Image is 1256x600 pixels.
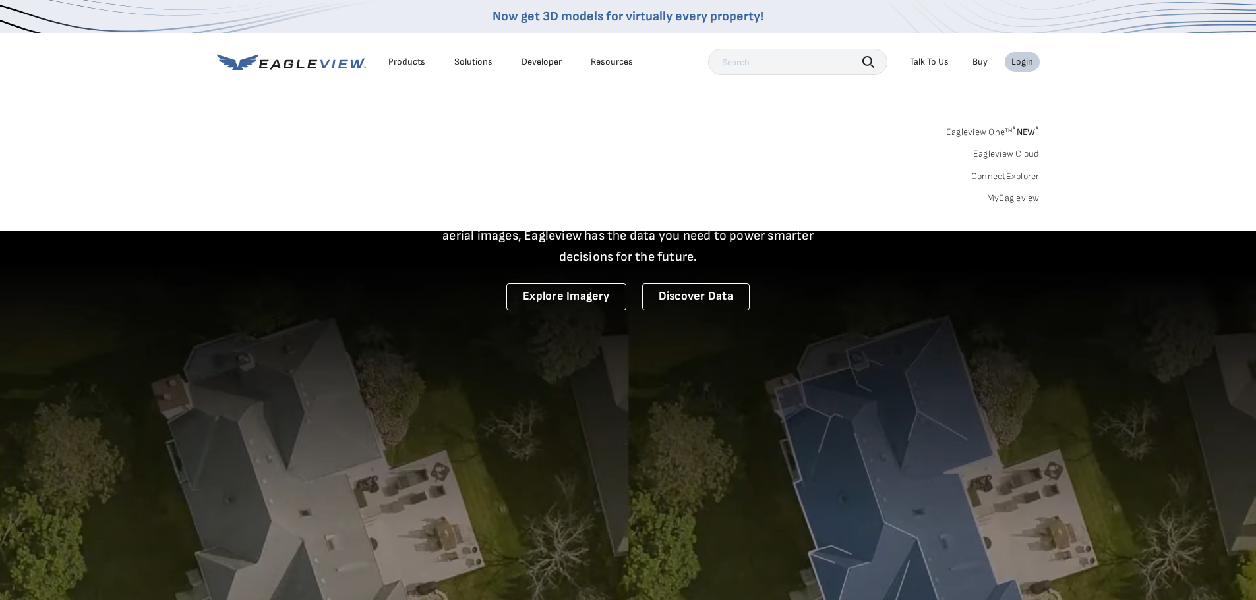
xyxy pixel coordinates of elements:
[454,56,493,68] div: Solutions
[971,171,1040,182] a: ConnectExplorer
[1012,126,1039,138] span: NEW
[1011,56,1033,68] div: Login
[972,56,988,68] a: Buy
[973,148,1040,160] a: Eagleview Cloud
[910,56,949,68] div: Talk To Us
[946,123,1040,138] a: Eagleview One™*NEW*
[642,283,750,310] a: Discover Data
[522,56,562,68] a: Developer
[591,56,633,68] div: Resources
[493,9,763,24] a: Now get 3D models for virtually every property!
[708,49,887,75] input: Search
[427,204,830,267] p: A new era starts here. Built on more than 3.5 billion high-resolution aerial images, Eagleview ha...
[388,56,425,68] div: Products
[506,283,626,310] a: Explore Imagery
[987,192,1040,204] a: MyEagleview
